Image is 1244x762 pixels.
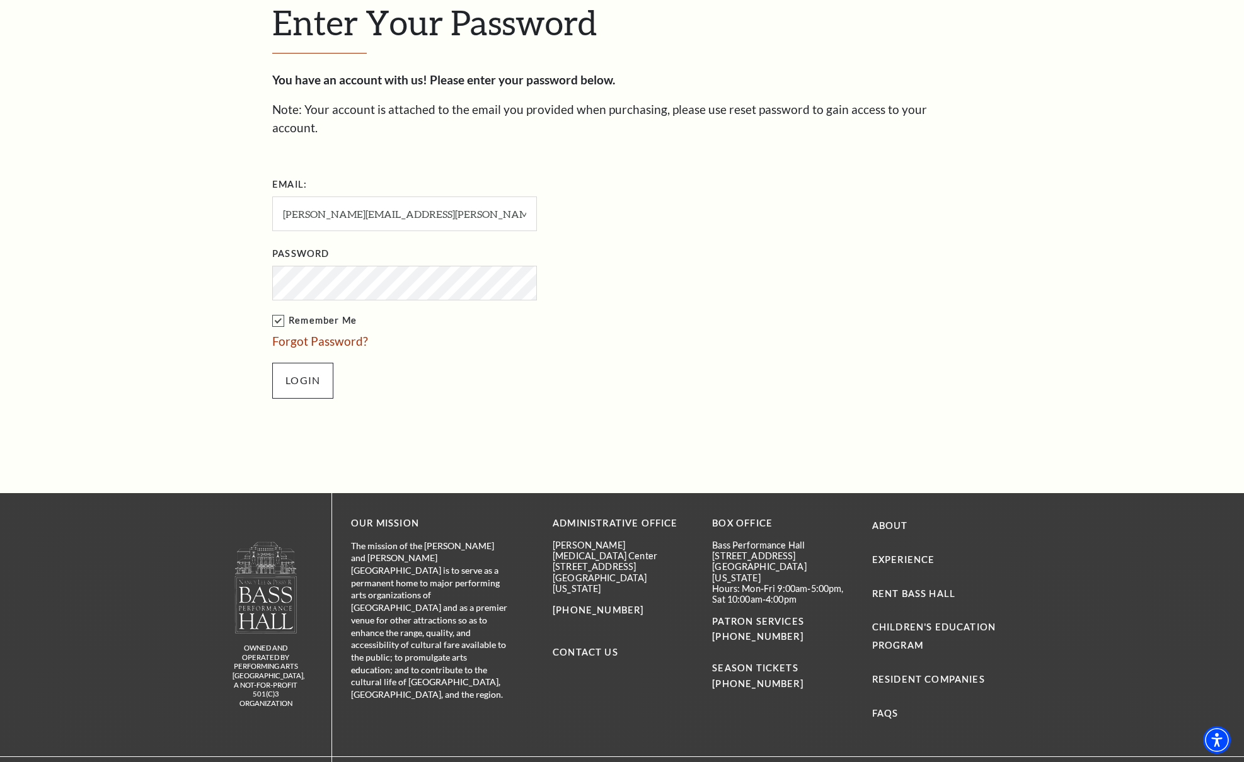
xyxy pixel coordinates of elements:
[872,520,908,531] a: About
[553,540,693,562] p: [PERSON_NAME][MEDICAL_DATA] Center
[233,644,299,708] p: owned and operated by Performing Arts [GEOGRAPHIC_DATA], A NOT-FOR-PROFIT 501(C)3 ORGANIZATION
[712,583,853,605] p: Hours: Mon-Fri 9:00am-5:00pm, Sat 10:00am-4:00pm
[712,561,853,583] p: [GEOGRAPHIC_DATA][US_STATE]
[272,196,537,231] input: Required
[872,588,955,599] a: Rent Bass Hall
[553,572,693,594] p: [GEOGRAPHIC_DATA][US_STATE]
[272,72,427,87] strong: You have an account with us!
[712,614,853,645] p: PATRON SERVICES [PHONE_NUMBER]
[712,645,853,692] p: SEASON TICKETS [PHONE_NUMBER]
[872,708,899,719] a: FAQs
[272,334,368,348] a: Forgot Password?
[872,622,996,651] a: Children's Education Program
[272,246,329,262] label: Password
[430,72,615,87] strong: Please enter your password below.
[712,550,853,561] p: [STREET_ADDRESS]
[272,177,307,193] label: Email:
[351,540,509,701] p: The mission of the [PERSON_NAME] and [PERSON_NAME][GEOGRAPHIC_DATA] is to serve as a permanent ho...
[872,554,935,565] a: Experience
[272,101,972,137] p: Note: Your account is attached to the email you provided when purchasing, please use reset passwo...
[553,561,693,572] p: [STREET_ADDRESS]
[351,516,509,532] p: OUR MISSION
[272,363,333,398] input: Submit button
[553,647,618,657] a: Contact Us
[234,541,298,634] img: owned and operated by Performing Arts Fort Worth, A NOT-FOR-PROFIT 501(C)3 ORGANIZATION
[553,603,693,618] p: [PHONE_NUMBER]
[553,516,693,532] p: Administrative Office
[712,540,853,550] p: Bass Performance Hall
[272,313,663,329] label: Remember Me
[872,674,985,685] a: Resident Companies
[1203,726,1231,754] div: Accessibility Menu
[712,516,853,532] p: BOX OFFICE
[272,2,597,42] span: Enter Your Password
